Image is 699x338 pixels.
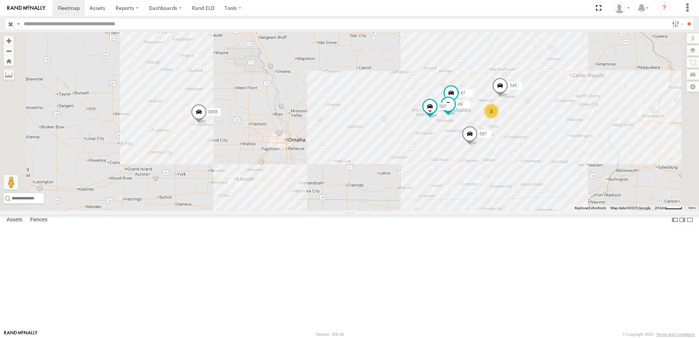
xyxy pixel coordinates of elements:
div: Version: 306.00 [316,332,344,337]
label: Dock Summary Table to the Right [679,215,686,225]
button: Zoom out [4,46,14,56]
label: Dock Summary Table to the Left [671,215,679,225]
div: © Copyright 2025 - [622,332,695,337]
a: Terms (opens in new tab) [688,207,696,210]
label: Assets [3,215,26,225]
span: 0055 [208,110,218,115]
label: Hide Summary Table [686,215,694,225]
div: 2 [484,104,499,119]
div: Tim Zylstra [611,3,632,14]
button: Drag Pegman onto the map to open Street View [4,175,18,189]
button: Zoom Home [4,56,14,66]
label: Measure [4,70,14,80]
span: Map data ©2025 Google [611,206,650,210]
button: Zoom in [4,36,14,46]
a: Visit our Website [4,331,38,338]
img: rand-logo.svg [7,5,45,11]
button: Keyboard shortcuts [575,206,606,211]
button: Map Scale: 20 km per 43 pixels [653,206,684,211]
span: 47 [461,90,465,95]
span: 597 [439,104,447,109]
label: Search Filter Options [669,19,685,29]
label: Map Settings [687,82,699,92]
label: Fences [27,215,51,225]
label: Search Query [15,19,21,29]
i: ? [658,2,670,14]
span: 587 [479,131,487,136]
span: 545 [510,83,517,89]
span: 49 [458,102,462,107]
a: Terms and Conditions [656,332,695,337]
span: 20 km [655,206,665,210]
